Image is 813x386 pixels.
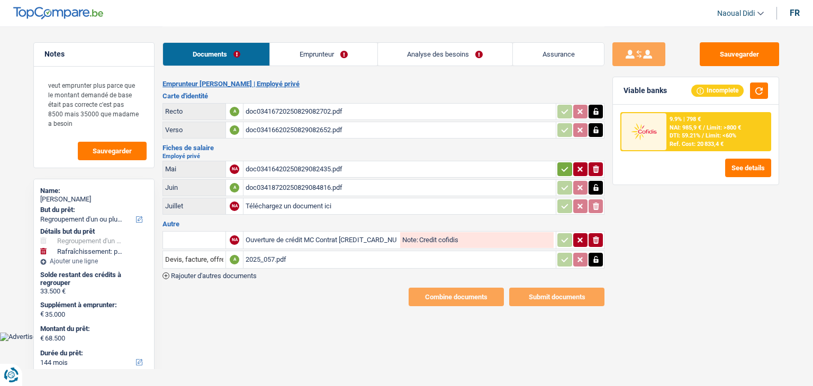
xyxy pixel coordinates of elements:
[40,195,148,204] div: [PERSON_NAME]
[40,301,146,309] label: Supplément à emprunter:
[230,164,239,174] div: NA
[246,122,554,138] div: doc03416620250829082652.pdf
[246,161,554,177] div: doc03416420250829082435.pdf
[509,288,604,306] button: Submit documents
[246,180,554,196] div: doc03418720250829084816.pdf
[165,183,223,191] div: Juin
[40,271,148,287] div: Solde restant des crédits à regrouper
[93,148,132,154] span: Sauvegarder
[163,43,269,66] a: Documents
[40,258,148,265] div: Ajouter une ligne
[703,124,705,131] span: /
[706,132,736,139] span: Limit: <60%
[162,144,604,151] h3: Fiches de salaire
[162,153,604,159] h2: Employé privé
[707,124,741,131] span: Limit: >800 €
[700,42,779,66] button: Sauvegarder
[40,334,44,343] span: €
[409,288,504,306] button: Combine documents
[709,5,764,22] a: Naoual Didi
[162,220,604,227] h3: Autre
[165,202,223,210] div: Juillet
[40,310,44,318] span: €
[165,107,223,115] div: Recto
[230,201,239,211] div: NA
[624,86,667,95] div: Viable banks
[40,206,146,214] label: But du prêt:
[165,126,223,134] div: Verso
[378,43,512,66] a: Analyse des besoins
[230,183,239,192] div: A
[78,142,147,160] button: Sauvegarder
[44,50,143,59] h5: Notes
[40,325,146,333] label: Montant du prêt:
[230,125,239,135] div: A
[40,349,146,357] label: Durée du prêt:
[162,93,604,99] h3: Carte d'identité
[165,165,223,173] div: Mai
[230,255,239,264] div: A
[270,43,377,66] a: Emprunteur
[40,227,148,236] div: Détails but du prêt
[40,187,148,195] div: Name:
[246,104,554,120] div: doc03416720250829082702.pdf
[717,9,755,18] span: Naoual Didi
[230,107,239,116] div: A
[171,272,257,279] span: Rajouter d'autres documents
[400,236,418,243] label: Note:
[670,132,700,139] span: DTI: 59.21%
[624,122,663,141] img: Cofidis
[702,132,704,139] span: /
[13,7,103,20] img: TopCompare Logo
[246,252,554,268] div: 2025_057.pdf
[670,116,701,123] div: 9.9% | 798 €
[790,8,800,18] div: fr
[246,232,398,248] div: Ouverture de crédit MC Contrat [CREDIT_CARD_NUMBER] Mastercard by Cofidis [PERSON_NAME] au [DATE]...
[725,159,771,177] button: See details
[162,272,257,279] button: Rajouter d'autres documents
[691,85,744,96] div: Incomplete
[513,43,604,66] a: Assurance
[40,287,148,296] div: 33.500 €
[670,141,724,148] div: Ref. Cost: 20 833,4 €
[162,80,604,88] h2: Emprunteur [PERSON_NAME] | Employé privé
[230,235,239,245] div: NA
[670,124,701,131] span: NAI: 985,9 €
